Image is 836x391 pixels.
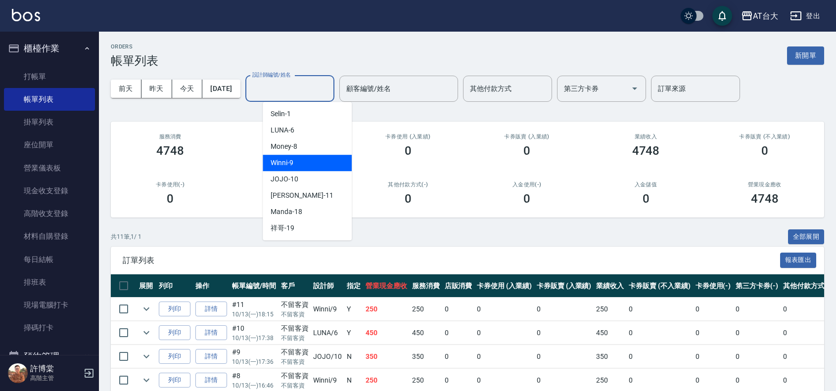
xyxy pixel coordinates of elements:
a: 排班表 [4,271,95,294]
button: 列印 [159,302,190,317]
img: Person [8,363,28,383]
td: 450 [363,321,410,345]
h3: 4748 [632,144,660,158]
p: 高階主管 [30,374,81,383]
h3: 4748 [156,144,184,158]
a: 新開單 [787,50,824,60]
th: 卡券販賣 (入業績) [534,274,594,298]
td: 450 [410,321,442,345]
button: 昨天 [141,80,172,98]
div: AT台大 [753,10,778,22]
button: 列印 [159,373,190,388]
td: 0 [442,298,475,321]
h3: 0 [643,192,650,206]
a: 掛單列表 [4,111,95,133]
label: 設計師編號/姓名 [252,71,291,79]
td: 0 [781,298,835,321]
button: AT台大 [737,6,782,26]
a: 每日結帳 [4,248,95,271]
td: #10 [230,321,279,345]
th: 指定 [344,274,363,298]
img: Logo [12,9,40,21]
th: 列印 [156,274,193,298]
p: 不留客資 [281,334,309,343]
th: 客戶 [279,274,311,298]
button: 報表匯出 [780,253,817,268]
td: 250 [594,298,626,321]
td: LUNA /6 [311,321,344,345]
h3: 服務消費 [123,133,218,140]
div: 不留客資 [281,371,309,381]
div: 不留客資 [281,323,309,334]
td: 0 [626,345,693,368]
a: 材料自購登錄 [4,225,95,248]
h2: 店販消費 [241,133,336,140]
a: 詳情 [195,373,227,388]
td: 250 [363,298,410,321]
td: 0 [534,298,594,321]
td: 250 [410,298,442,321]
th: 帳單編號/時間 [230,274,279,298]
button: 列印 [159,325,190,341]
h2: 卡券使用(-) [123,181,218,188]
th: 服務消費 [410,274,442,298]
span: LUNA -6 [271,125,294,135]
h2: 入金使用(-) [479,181,574,188]
button: Open [627,81,643,96]
th: 店販消費 [442,274,475,298]
td: 0 [733,321,781,345]
p: 不留客資 [281,357,309,366]
span: 祥哥 -19 [271,223,294,233]
button: expand row [139,349,154,364]
p: 10/13 (一) 17:36 [232,357,276,366]
td: Y [344,321,363,345]
a: 詳情 [195,349,227,364]
button: expand row [139,373,154,388]
button: 今天 [172,80,203,98]
span: Manda -18 [271,207,302,217]
a: 報表匯出 [780,255,817,264]
a: 掃碼打卡 [4,316,95,339]
td: 0 [693,321,734,345]
td: JOJO /10 [311,345,344,368]
th: 展開 [137,274,156,298]
p: 10/13 (一) 16:46 [232,381,276,390]
button: 全部展開 [788,229,825,245]
h2: ORDERS [111,43,158,50]
div: 不留客資 [281,347,309,357]
td: 0 [781,321,835,345]
a: 打帳單 [4,65,95,88]
a: 高階收支登錄 [4,202,95,225]
h2: 卡券販賣 (不入業績) [717,133,812,140]
h2: 卡券販賣 (入業績) [479,133,574,140]
th: 操作 [193,274,230,298]
button: 新開單 [787,46,824,65]
button: expand row [139,325,154,340]
span: Winni -9 [271,158,293,168]
a: 現場電腦打卡 [4,294,95,316]
h2: 業績收入 [598,133,693,140]
h3: 4748 [751,192,779,206]
span: Selin -1 [271,109,291,119]
h3: 帳單列表 [111,54,158,68]
td: 0 [733,298,781,321]
th: 設計師 [311,274,344,298]
h2: 入金儲值 [598,181,693,188]
a: 現金收支登錄 [4,179,95,202]
button: 前天 [111,80,141,98]
p: 不留客資 [281,381,309,390]
td: 350 [594,345,626,368]
button: [DATE] [202,80,240,98]
td: #9 [230,345,279,368]
button: 櫃檯作業 [4,36,95,61]
h3: 0 [761,144,768,158]
td: 0 [474,345,534,368]
span: Money -8 [271,141,297,152]
h3: 0 [167,192,174,206]
span: 訂單列表 [123,256,780,265]
td: 350 [363,345,410,368]
span: JOJO -10 [271,174,298,184]
a: 營業儀表板 [4,157,95,179]
p: 不留客資 [281,310,309,319]
button: 登出 [786,7,824,25]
